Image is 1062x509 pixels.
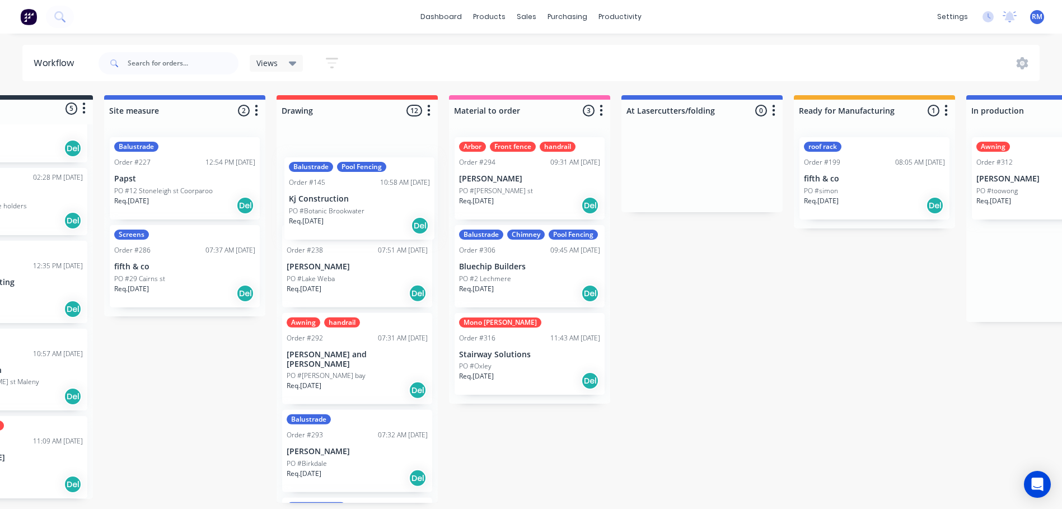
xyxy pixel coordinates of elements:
div: products [467,8,511,25]
span: RM [1032,12,1042,22]
div: sales [511,8,542,25]
input: Enter column name… [109,105,219,116]
span: 1 [928,105,939,116]
span: 0 [755,105,767,116]
div: Open Intercom Messenger [1024,471,1051,498]
div: Workflow [34,57,79,70]
span: 12 [406,105,422,116]
input: Enter column name… [454,105,564,116]
span: Views [256,57,278,69]
input: Search for orders... [128,52,238,74]
span: 3 [583,105,595,116]
input: Enter column name… [626,105,737,116]
span: 5 [66,102,77,114]
span: 2 [238,105,250,116]
div: productivity [593,8,647,25]
img: Factory [20,8,37,25]
input: Enter column name… [799,105,909,116]
a: dashboard [415,8,467,25]
input: Enter column name… [282,105,392,116]
div: purchasing [542,8,593,25]
div: settings [932,8,974,25]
